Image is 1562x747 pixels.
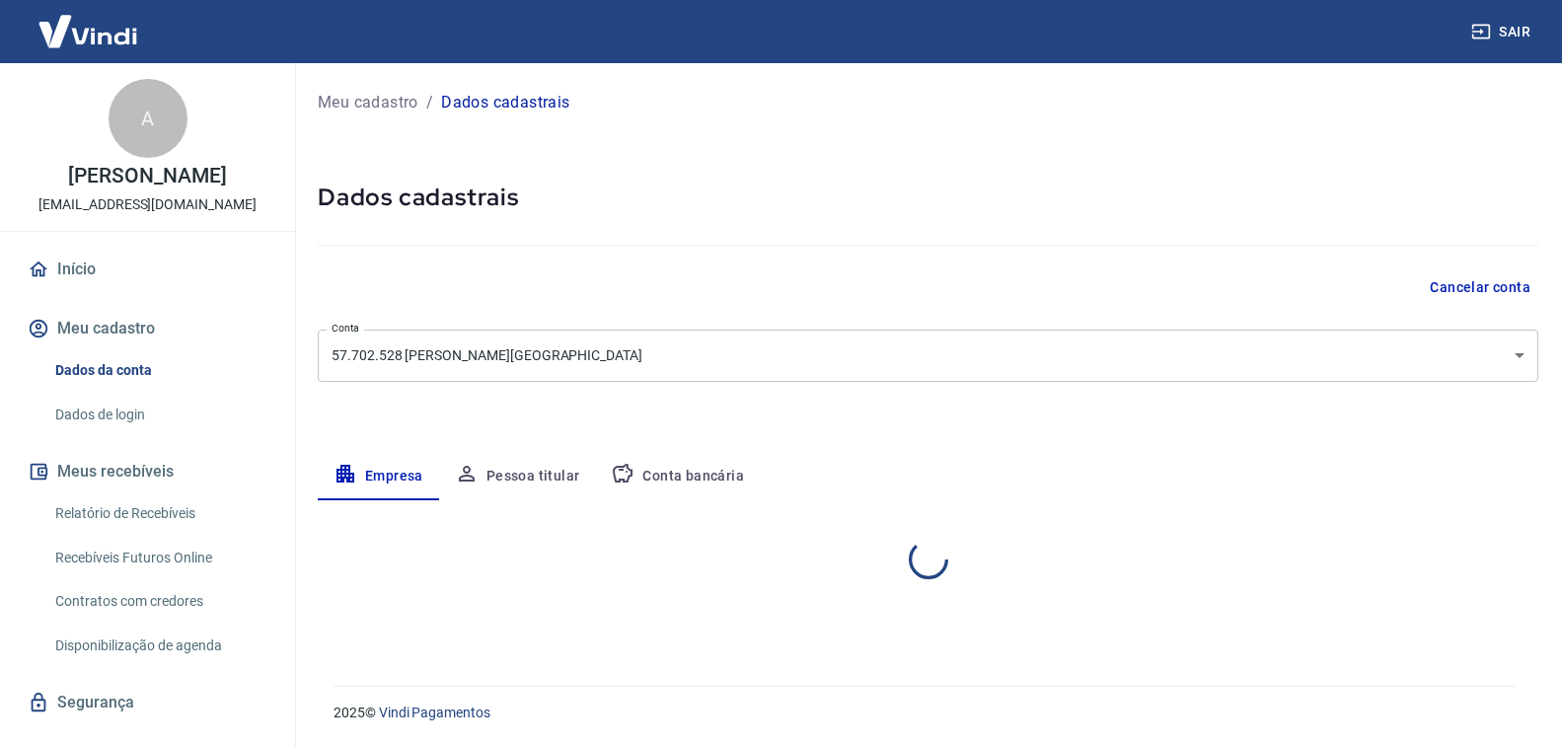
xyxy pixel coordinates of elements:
[332,321,359,336] label: Conta
[47,493,271,534] a: Relatório de Recebíveis
[47,626,271,666] a: Disponibilização de agenda
[47,538,271,578] a: Recebíveis Futuros Online
[38,194,257,215] p: [EMAIL_ADDRESS][DOMAIN_NAME]
[595,453,760,500] button: Conta bancária
[1467,14,1538,50] button: Sair
[47,395,271,435] a: Dados de login
[1422,269,1538,306] button: Cancelar conta
[24,681,271,724] a: Segurança
[24,1,152,61] img: Vindi
[318,453,439,500] button: Empresa
[47,350,271,391] a: Dados da conta
[24,248,271,291] a: Início
[441,91,569,114] p: Dados cadastrais
[24,307,271,350] button: Meu cadastro
[439,453,596,500] button: Pessoa titular
[68,166,226,187] p: [PERSON_NAME]
[318,182,1538,213] h5: Dados cadastrais
[109,79,187,158] div: A
[318,91,418,114] a: Meu cadastro
[47,581,271,622] a: Contratos com credores
[318,330,1538,382] div: 57.702.528 [PERSON_NAME][GEOGRAPHIC_DATA]
[379,705,490,720] a: Vindi Pagamentos
[24,450,271,493] button: Meus recebíveis
[426,91,433,114] p: /
[334,703,1515,723] p: 2025 ©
